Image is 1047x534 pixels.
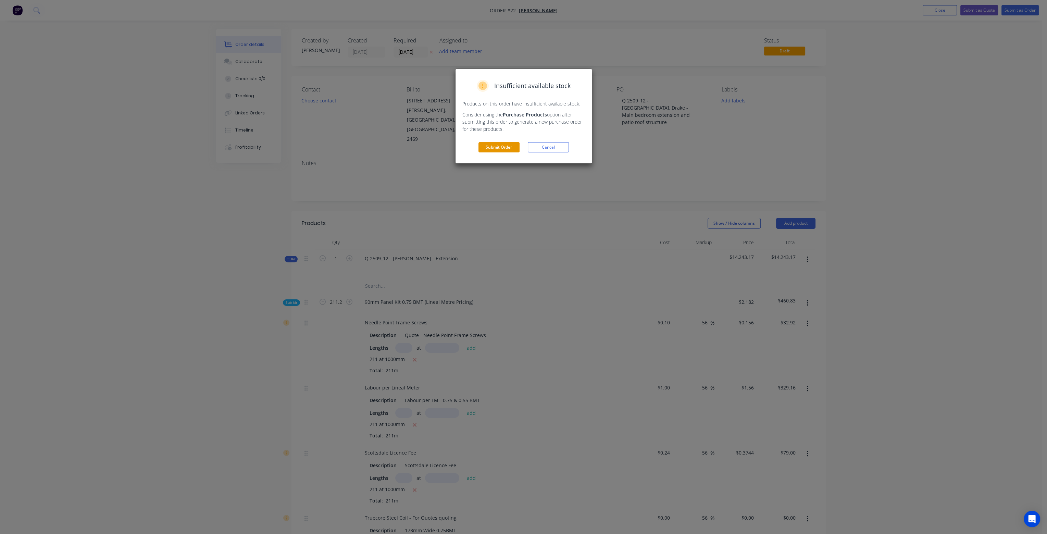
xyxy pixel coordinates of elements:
[1024,511,1040,527] div: Open Intercom Messenger
[503,111,547,118] strong: Purchase Products
[478,142,520,152] button: Submit Order
[462,111,585,133] p: Consider using the option after submitting this order to generate a new purchase order for these ...
[462,100,585,107] p: Products on this order have insufficient available stock.
[528,142,569,152] button: Cancel
[494,81,571,90] span: Insufficient available stock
